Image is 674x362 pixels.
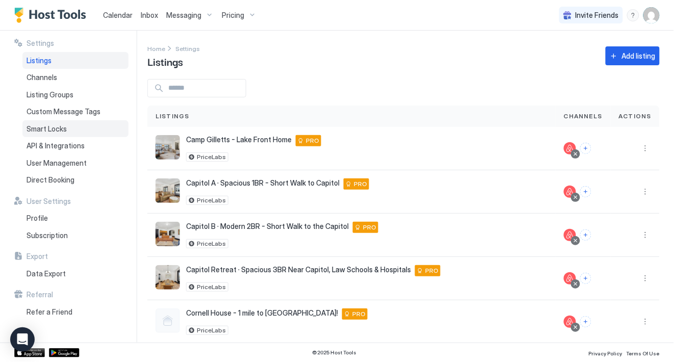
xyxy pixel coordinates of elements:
div: Breadcrumb [175,43,200,54]
a: User Management [22,154,128,172]
a: Host Tools Logo [14,8,91,23]
a: Terms Of Use [627,347,660,358]
a: Calendar [103,10,133,20]
span: Cornell House - 1 mile to [GEOGRAPHIC_DATA]! [186,308,338,318]
span: Referral [27,290,53,299]
span: Pricing [222,11,244,20]
span: Settings [175,45,200,53]
a: Subscription [22,227,128,244]
span: User Management [27,159,87,168]
span: Channels [27,73,57,82]
span: Capitol A · Spacious 1BR - Short Walk to Capitol [186,178,340,188]
span: Home [147,45,165,53]
a: Inbox [141,10,158,20]
div: listing image [155,135,180,160]
a: Settings [175,43,200,54]
a: Refer a Friend [22,303,128,321]
span: Listings [27,56,51,65]
span: PRO [354,179,367,189]
div: Open Intercom Messenger [10,327,35,352]
div: listing image [155,265,180,290]
div: menu [639,229,652,241]
button: More options [639,229,652,241]
div: menu [639,272,652,285]
div: menu [639,316,652,328]
span: Custom Message Tags [27,107,100,116]
a: Direct Booking [22,171,128,189]
span: Capitol Retreat · Spacious 3BR Near Capitol, Law Schools & Hospitals [186,265,411,274]
div: menu [627,9,639,21]
span: Inbox [141,11,158,19]
span: Direct Booking [27,175,74,185]
span: Listing Groups [27,90,73,99]
button: More options [639,272,652,285]
span: Actions [619,112,652,121]
span: Privacy Policy [589,350,623,356]
span: PRO [306,136,319,145]
a: App Store [14,348,45,357]
a: Custom Message Tags [22,103,128,120]
a: Profile [22,210,128,227]
span: PRO [363,223,376,232]
div: Breadcrumb [147,43,165,54]
span: Export [27,252,48,261]
a: Listing Groups [22,86,128,104]
span: Terms Of Use [627,350,660,356]
button: Connect channels [580,229,591,241]
span: User Settings [27,197,71,206]
a: Google Play Store [49,348,80,357]
a: Listings [22,52,128,69]
button: Add listing [606,46,660,65]
span: Invite Friends [576,11,619,20]
a: API & Integrations [22,137,128,154]
span: Refer a Friend [27,307,72,317]
input: Input Field [164,80,246,97]
span: Calendar [103,11,133,19]
span: Camp Gilletts - Lake Front Home [186,135,292,144]
span: © 2025 Host Tools [312,349,356,356]
span: Channels [564,112,603,121]
span: Smart Locks [27,124,67,134]
button: More options [639,142,652,154]
button: Connect channels [580,143,591,154]
div: menu [639,186,652,198]
a: Smart Locks [22,120,128,138]
div: Add listing [622,50,656,61]
a: Privacy Policy [589,347,623,358]
span: Data Export [27,269,66,278]
span: Settings [27,39,54,48]
span: Profile [27,214,48,223]
span: Messaging [166,11,201,20]
a: Home [147,43,165,54]
button: Connect channels [580,273,591,284]
a: Data Export [22,265,128,282]
div: listing image [155,178,180,203]
div: menu [639,142,652,154]
button: More options [639,186,652,198]
span: Listings [155,112,190,121]
div: User profile [643,7,660,23]
span: PRO [352,309,366,319]
button: Connect channels [580,316,591,327]
button: More options [639,316,652,328]
a: Channels [22,69,128,86]
button: Connect channels [580,186,591,197]
span: PRO [425,266,438,275]
div: listing image [155,222,180,246]
span: Listings [147,54,183,69]
span: Subscription [27,231,68,240]
span: API & Integrations [27,141,85,150]
span: Capitol B · Modern 2BR - Short Walk to the Capitol [186,222,349,231]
